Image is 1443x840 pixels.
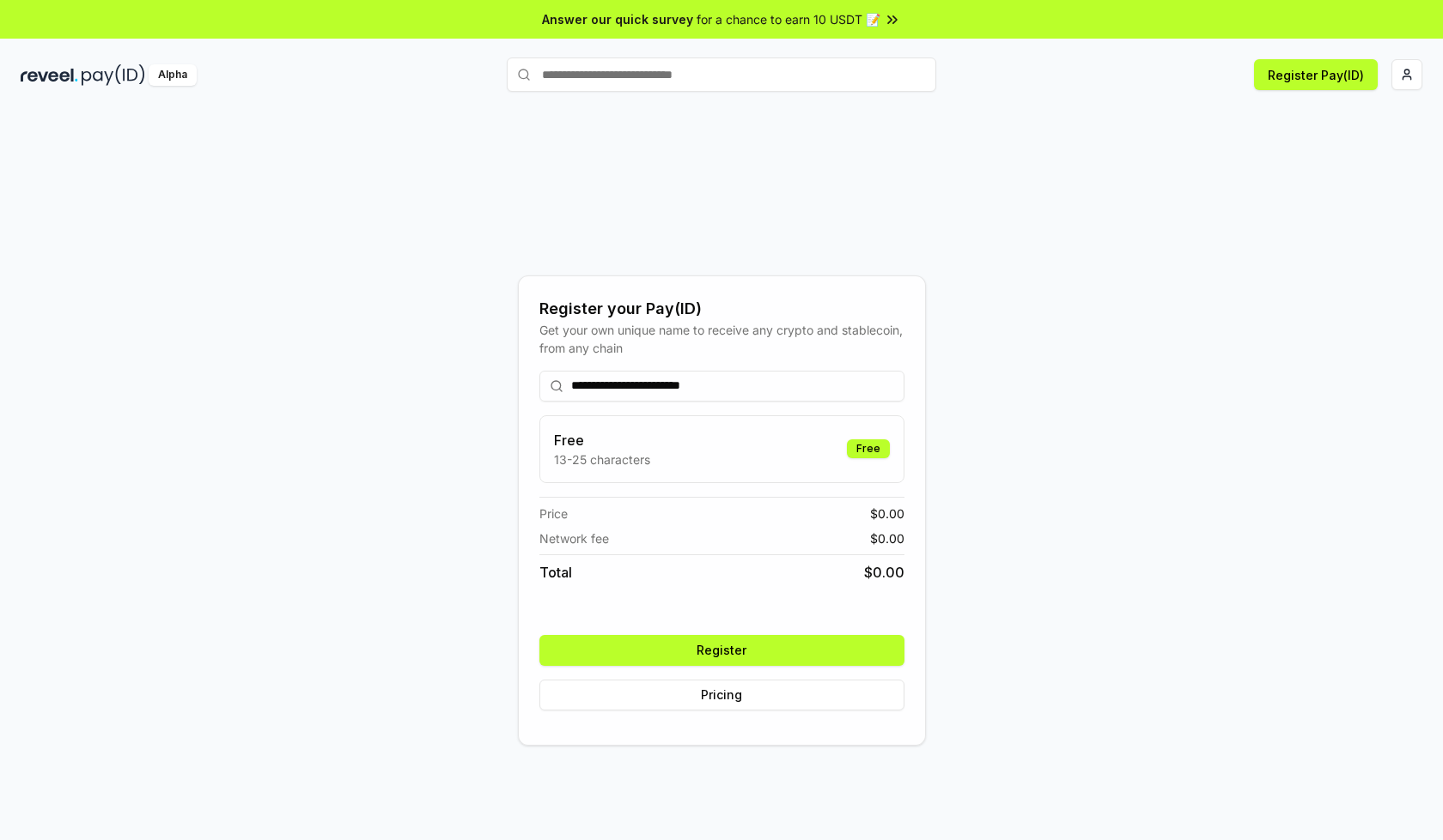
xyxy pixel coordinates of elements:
div: Get your own unique name to receive any crypto and stablecoin, from any chain [539,321,904,357]
div: Alpha [149,64,197,86]
button: Pricing [539,680,904,710]
img: reveel_dark [21,64,78,86]
div: Free [847,439,890,458]
span: Price [539,505,568,523]
span: Answer our quick survey [542,10,693,28]
button: Register [539,635,904,666]
span: $ 0.00 [870,505,904,523]
span: Total [539,562,572,583]
span: $ 0.00 [870,529,904,547]
div: Register your Pay(ID) [539,297,904,321]
button: Register Pay(ID) [1254,59,1378,90]
span: for a chance to earn 10 USDT 📝 [697,10,880,28]
span: $ 0.00 [864,562,904,583]
p: 13-25 characters [554,450,650,468]
span: Network fee [539,529,609,547]
h3: Free [554,430,650,450]
img: pay_id [82,64,145,86]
